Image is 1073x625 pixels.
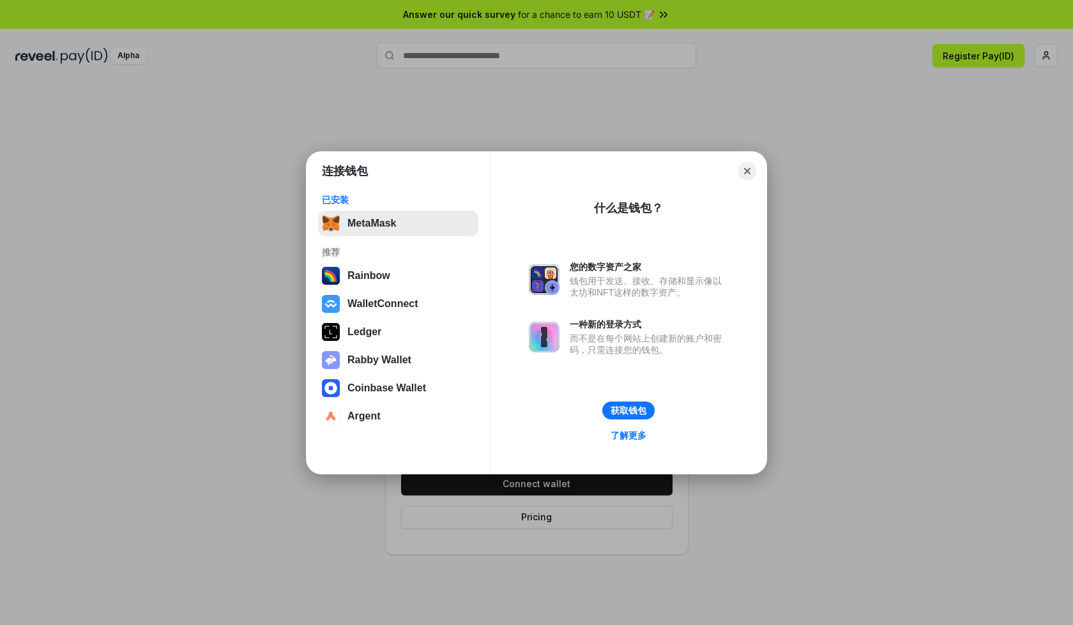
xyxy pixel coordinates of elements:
[570,261,728,273] div: 您的数字资产之家
[322,267,340,285] img: svg+xml,%3Csvg%20width%3D%22120%22%20height%3D%22120%22%20viewBox%3D%220%200%20120%20120%22%20fil...
[611,430,646,441] div: 了解更多
[322,295,340,313] img: svg+xml,%3Csvg%20width%3D%2228%22%20height%3D%2228%22%20viewBox%3D%220%200%2028%2028%22%20fill%3D...
[322,407,340,425] img: svg+xml,%3Csvg%20width%3D%2228%22%20height%3D%2228%22%20viewBox%3D%220%200%2028%2028%22%20fill%3D...
[594,200,663,216] div: 什么是钱包？
[529,264,559,295] img: svg+xml,%3Csvg%20xmlns%3D%22http%3A%2F%2Fwww.w3.org%2F2000%2Fsvg%22%20fill%3D%22none%22%20viewBox...
[318,211,478,236] button: MetaMask
[322,194,475,206] div: 已安装
[570,275,728,298] div: 钱包用于发送、接收、存储和显示像以太坊和NFT这样的数字资产。
[318,319,478,345] button: Ledger
[322,323,340,341] img: svg+xml,%3Csvg%20xmlns%3D%22http%3A%2F%2Fwww.w3.org%2F2000%2Fsvg%22%20width%3D%2228%22%20height%3...
[347,382,426,394] div: Coinbase Wallet
[318,375,478,401] button: Coinbase Wallet
[322,163,368,179] h1: 连接钱包
[570,319,728,330] div: 一种新的登录方式
[318,263,478,289] button: Rainbow
[347,354,411,366] div: Rabby Wallet
[347,218,396,229] div: MetaMask
[322,215,340,232] img: svg+xml,%3Csvg%20fill%3D%22none%22%20height%3D%2233%22%20viewBox%3D%220%200%2035%2033%22%20width%...
[611,405,646,416] div: 获取钱包
[318,403,478,429] button: Argent
[347,326,381,338] div: Ledger
[322,351,340,369] img: svg+xml,%3Csvg%20xmlns%3D%22http%3A%2F%2Fwww.w3.org%2F2000%2Fsvg%22%20fill%3D%22none%22%20viewBox...
[318,347,478,373] button: Rabby Wallet
[602,402,655,419] button: 获取钱包
[603,427,654,444] a: 了解更多
[322,246,475,258] div: 推荐
[318,291,478,317] button: WalletConnect
[347,270,390,282] div: Rainbow
[570,333,728,356] div: 而不是在每个网站上创建新的账户和密码，只需连接您的钱包。
[738,162,756,180] button: Close
[347,410,381,422] div: Argent
[347,298,418,310] div: WalletConnect
[322,379,340,397] img: svg+xml,%3Csvg%20width%3D%2228%22%20height%3D%2228%22%20viewBox%3D%220%200%2028%2028%22%20fill%3D...
[529,322,559,352] img: svg+xml,%3Csvg%20xmlns%3D%22http%3A%2F%2Fwww.w3.org%2F2000%2Fsvg%22%20fill%3D%22none%22%20viewBox...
